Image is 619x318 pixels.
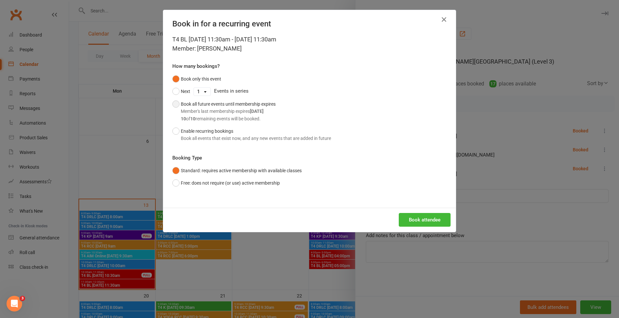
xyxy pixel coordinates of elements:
strong: 10 [190,116,195,121]
button: Next [172,85,190,98]
button: Book only this event [172,73,221,85]
strong: [DATE] [250,109,264,114]
h4: Book in for a recurring event [172,19,447,28]
button: Close [439,14,449,25]
button: Book all future events until membership expiresMember's last membership expires[DATE]10of10remain... [172,98,276,125]
div: Member's last membership expires [181,108,276,115]
button: Book attendee [399,213,451,227]
strong: 10 [181,116,186,121]
span: 3 [20,296,25,301]
div: Events in series [172,85,447,98]
label: How many bookings? [172,62,220,70]
div: T4 BL [DATE] 11:30am - [DATE] 11:30am Member: [PERSON_NAME] [172,35,447,53]
label: Booking Type [172,154,202,162]
div: of remaining events will be booked. [181,115,276,122]
div: Book all events that exist now, and any new events that are added in future [181,135,331,142]
button: Enable recurring bookingsBook all events that exist now, and any new events that are added in future [172,125,331,145]
button: Free: does not require (or use) active membership [172,177,280,189]
button: Standard: requires active membership with available classes [172,164,302,177]
iframe: Intercom live chat [7,296,22,311]
div: Book all future events until membership expires [181,100,276,122]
